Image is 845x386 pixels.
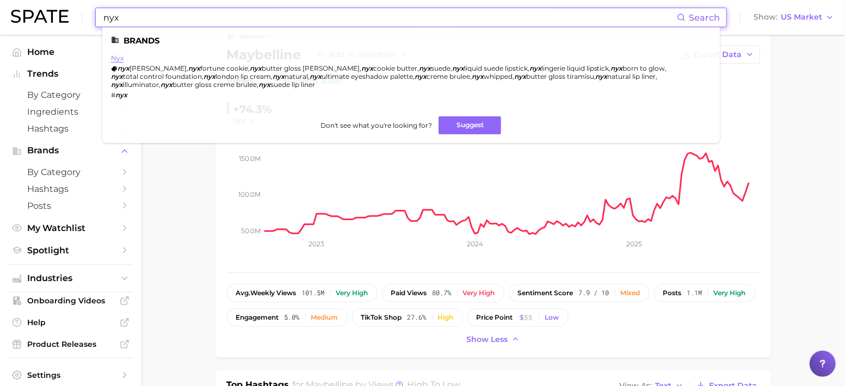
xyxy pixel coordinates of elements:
[111,80,123,89] em: nyx
[608,72,656,80] span: natural lip liner
[236,314,279,321] span: engagement
[627,240,643,248] tspan: 2025
[27,146,114,155] span: Brands
[467,335,508,344] span: Show less
[27,90,114,100] span: by Category
[529,64,541,72] em: nyx
[9,180,133,197] a: Hashtags
[541,64,609,72] span: lingerie liquid lipstick
[227,308,348,327] button: engagement5.0%Medium
[27,370,114,380] span: Settings
[336,289,368,297] div: Very high
[27,167,114,177] span: by Category
[27,296,114,306] span: Onboarding Videos
[129,64,187,72] span: [PERSON_NAME]
[408,314,427,321] span: 27.6%
[545,314,559,321] div: Low
[663,289,682,297] span: posts
[161,80,172,89] em: nyx
[621,289,640,297] div: Mixed
[9,43,133,60] a: Home
[526,72,594,80] span: butter gloss tiramisu
[309,240,324,248] tspan: 2023
[751,10,837,24] button: ShowUS Market
[215,72,271,80] span: london lip cream
[623,64,665,72] span: born to glow
[239,154,261,163] tspan: 150.0m
[9,336,133,352] a: Product Releases
[27,317,114,327] span: Help
[431,64,451,72] span: suede
[518,289,573,297] span: sentiment score
[467,240,484,248] tspan: 2024
[236,289,297,297] span: weekly views
[514,72,526,80] em: nyx
[311,314,338,321] div: Medium
[200,64,248,72] span: fortune cookie
[302,289,325,297] span: 101.5m
[9,292,133,309] a: Onboarding Videos
[111,91,115,99] span: #
[111,72,123,80] em: nyx
[188,64,200,72] em: nyx
[238,190,261,198] tspan: 100.0m
[172,80,257,89] span: butter gloss creme brulee
[463,289,495,297] div: Very high
[262,64,360,72] span: butter gloss [PERSON_NAME]
[438,314,454,321] div: High
[123,80,159,89] span: illuminator
[464,332,523,347] button: Show less
[270,80,315,89] span: suede lip liner
[9,103,133,120] a: Ingredients
[27,339,114,349] span: Product Releases
[9,86,133,103] a: by Category
[9,242,133,259] a: Spotlight
[236,289,251,297] abbr: average
[781,14,822,20] span: US Market
[27,245,114,256] span: Spotlight
[258,80,270,89] em: nyx
[27,69,114,79] span: Trends
[689,13,720,23] span: Search
[250,64,262,72] em: nyx
[9,270,133,287] button: Industries
[115,91,127,99] em: nyx
[654,284,755,302] button: posts1.1mVery high
[285,314,300,321] span: 5.0%
[464,64,528,72] span: liquid suede lipstick
[477,314,513,321] span: price point
[596,72,608,80] em: nyx
[439,116,501,134] button: Suggest
[118,64,129,72] em: nyx
[11,10,69,23] img: SPATE
[322,72,413,80] span: ultimate eyeshadow palette
[687,289,702,297] span: 1.1m
[273,72,285,80] em: nyx
[285,72,308,80] span: natural
[111,36,711,45] li: Brands
[391,289,427,297] span: paid views
[27,123,114,134] span: Hashtags
[9,314,133,331] a: Help
[111,54,124,62] a: nyx
[382,284,504,302] button: paid views80.7%Very high
[452,64,464,72] em: nyx
[27,47,114,57] span: Home
[9,164,133,180] a: by Category
[9,220,133,236] a: My Watchlist
[102,8,677,27] input: Search here for a brand, industry, or ingredient
[27,273,114,283] span: Industries
[9,367,133,383] a: Settings
[415,72,427,80] em: nyx
[433,289,452,297] span: 80.7%
[27,184,114,194] span: Hashtags
[579,289,609,297] span: 7.9 / 10
[227,284,378,302] button: avg.weekly views101.5mVery high
[9,120,133,137] a: Hashtags
[484,72,513,80] span: whipped
[714,289,746,297] div: Very high
[9,142,133,159] button: Brands
[361,64,373,72] em: nyx
[241,227,261,235] tspan: 50.0m
[611,64,623,72] em: nyx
